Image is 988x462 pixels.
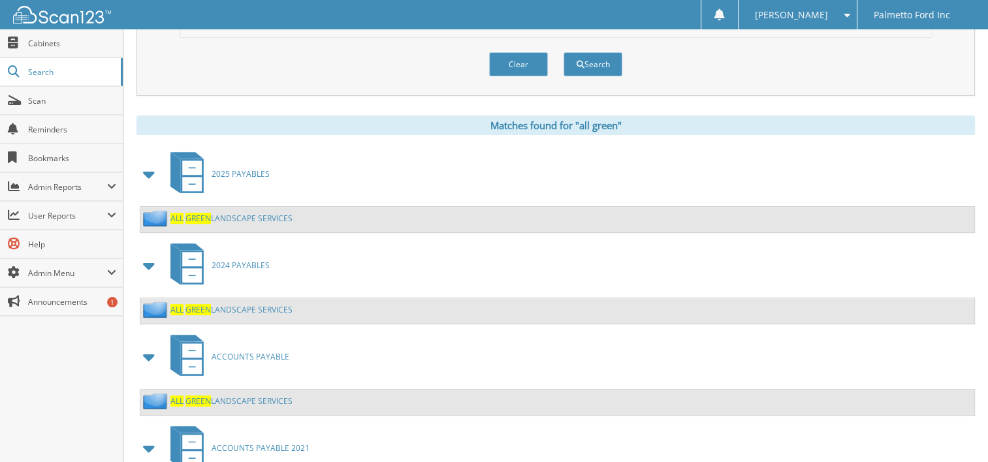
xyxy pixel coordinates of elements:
span: ALL [170,213,183,224]
span: GREEN [185,304,211,315]
span: 2024 PAYABLES [212,260,270,271]
div: 1 [107,297,118,307]
span: Help [28,239,116,250]
a: 2024 PAYABLES [163,239,270,291]
span: Search [28,67,114,78]
span: ACCOUNTS PAYABLE [212,351,289,362]
a: ALL GREENLANDSCAPE SERVICES [170,304,293,315]
span: Bookmarks [28,153,116,164]
span: [PERSON_NAME] [755,11,828,19]
span: ACCOUNTS PAYABLE 2021 [212,442,310,454]
span: Reminders [28,124,116,135]
span: Scan [28,95,116,106]
span: Palmetto Ford Inc [874,11,950,19]
div: Matches found for "all green" [136,115,975,135]
span: GREEN [185,213,211,224]
span: 2025 PAYABLES [212,168,270,179]
button: Clear [489,52,548,76]
img: folder2.png [143,393,170,409]
span: User Reports [28,210,107,221]
span: Admin Reports [28,181,107,192]
img: scan123-logo-white.svg [13,6,111,23]
span: GREEN [185,395,211,407]
span: Cabinets [28,38,116,49]
a: ACCOUNTS PAYABLE [163,331,289,382]
a: ALL GREENLANDSCAPE SERVICES [170,395,293,407]
span: Announcements [28,296,116,307]
span: Admin Menu [28,268,107,279]
a: 2025 PAYABLES [163,148,270,200]
button: Search [564,52,622,76]
a: ALL GREENLANDSCAPE SERVICES [170,213,293,224]
img: folder2.png [143,210,170,226]
img: folder2.png [143,301,170,318]
span: ALL [170,304,183,315]
span: ALL [170,395,183,407]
